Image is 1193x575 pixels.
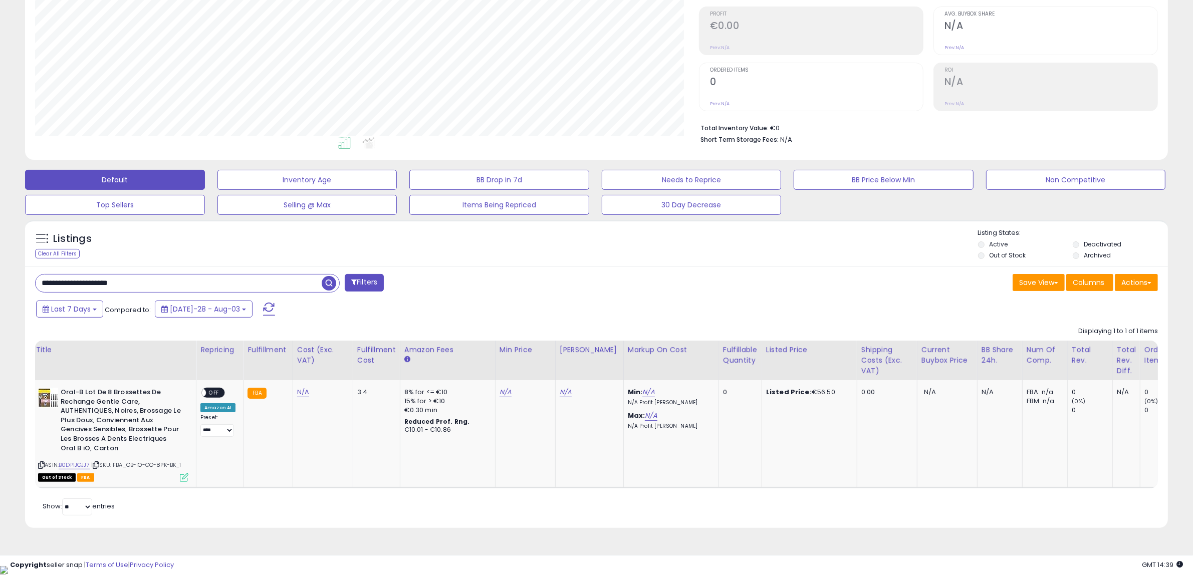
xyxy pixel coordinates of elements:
[1072,397,1086,405] small: (0%)
[710,12,923,17] span: Profit
[978,228,1168,238] p: Listing States:
[628,411,645,420] b: Max:
[38,388,58,408] img: 51+jiif2sbL._SL40_.jpg
[217,195,397,215] button: Selling @ Max
[1013,274,1065,291] button: Save View
[560,345,619,355] div: [PERSON_NAME]
[1027,388,1060,397] div: FBA: n/a
[623,341,719,380] th: The percentage added to the cost of goods (COGS) that forms the calculator for Min & Max prices.
[944,101,964,107] small: Prev: N/A
[35,249,80,258] div: Clear All Filters
[1084,240,1121,248] label: Deactivated
[560,387,572,397] a: N/A
[986,170,1166,190] button: Non Competitive
[357,388,392,397] div: 3.4
[710,20,923,34] h2: €0.00
[1117,345,1136,376] div: Total Rev. Diff.
[130,560,174,569] a: Privacy Policy
[38,473,76,482] span: All listings that are currently out of stock and unavailable for purchase on Amazon
[25,170,205,190] button: Default
[794,170,974,190] button: BB Price Below Min
[944,76,1157,90] h2: N/A
[861,345,913,376] div: Shipping Costs (Exc. VAT)
[602,195,782,215] button: 30 Day Decrease
[710,76,923,90] h2: 0
[710,68,923,73] span: Ordered Items
[206,389,222,397] span: OFF
[38,388,188,481] div: ASIN:
[723,345,758,366] div: Fulfillable Quantity
[409,195,589,215] button: Items Being Repriced
[1078,327,1158,336] div: Displaying 1 to 1 of 1 items
[989,251,1026,259] label: Out of Stock
[766,388,849,397] div: €56.50
[1142,560,1183,569] span: 2025-08-11 14:39 GMT
[200,414,235,437] div: Preset:
[628,399,711,406] p: N/A Profit [PERSON_NAME]
[404,406,488,415] div: €0.30 min
[500,387,512,397] a: N/A
[645,411,657,421] a: N/A
[1073,277,1104,287] span: Columns
[36,345,192,355] div: Title
[861,388,909,397] div: 0.00
[780,135,792,144] span: N/A
[51,304,91,314] span: Last 7 Days
[155,301,253,318] button: [DATE]-28 - Aug-03
[944,20,1157,34] h2: N/A
[1144,388,1185,397] div: 0
[700,124,769,132] b: Total Inventory Value:
[1066,274,1113,291] button: Columns
[1117,388,1132,397] div: N/A
[628,387,643,397] b: Min:
[1072,406,1112,415] div: 0
[200,345,239,355] div: Repricing
[404,397,488,406] div: 15% for > €10
[1072,345,1108,366] div: Total Rev.
[10,560,47,569] strong: Copyright
[982,388,1015,397] div: N/A
[297,345,349,366] div: Cost (Exc. VAT)
[710,45,730,51] small: Prev: N/A
[1027,397,1060,406] div: FBM: n/a
[170,304,240,314] span: [DATE]-28 - Aug-03
[25,195,205,215] button: Top Sellers
[700,135,779,144] b: Short Term Storage Fees:
[404,355,410,364] small: Amazon Fees.
[710,101,730,107] small: Prev: N/A
[628,423,711,430] p: N/A Profit [PERSON_NAME]
[200,403,235,412] div: Amazon AI
[944,12,1157,17] span: Avg. Buybox Share
[404,388,488,397] div: 8% for <= €10
[1144,397,1158,405] small: (0%)
[989,240,1008,248] label: Active
[1084,251,1111,259] label: Archived
[700,121,1150,133] li: €0
[723,388,754,397] div: 0
[921,345,973,366] div: Current Buybox Price
[248,388,266,399] small: FBA
[1072,388,1112,397] div: 0
[248,345,288,355] div: Fulfillment
[1115,274,1158,291] button: Actions
[297,387,309,397] a: N/A
[53,232,92,246] h5: Listings
[10,560,174,570] div: seller snap | |
[642,387,654,397] a: N/A
[77,473,94,482] span: FBA
[766,387,812,397] b: Listed Price:
[1144,406,1185,415] div: 0
[345,274,384,292] button: Filters
[628,345,714,355] div: Markup on Cost
[500,345,551,355] div: Min Price
[36,301,103,318] button: Last 7 Days
[944,45,964,51] small: Prev: N/A
[1027,345,1063,366] div: Num of Comp.
[982,345,1018,366] div: BB Share 24h.
[217,170,397,190] button: Inventory Age
[357,345,396,366] div: Fulfillment Cost
[1144,345,1181,366] div: Ordered Items
[86,560,128,569] a: Terms of Use
[409,170,589,190] button: BB Drop in 7d
[404,417,470,426] b: Reduced Prof. Rng.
